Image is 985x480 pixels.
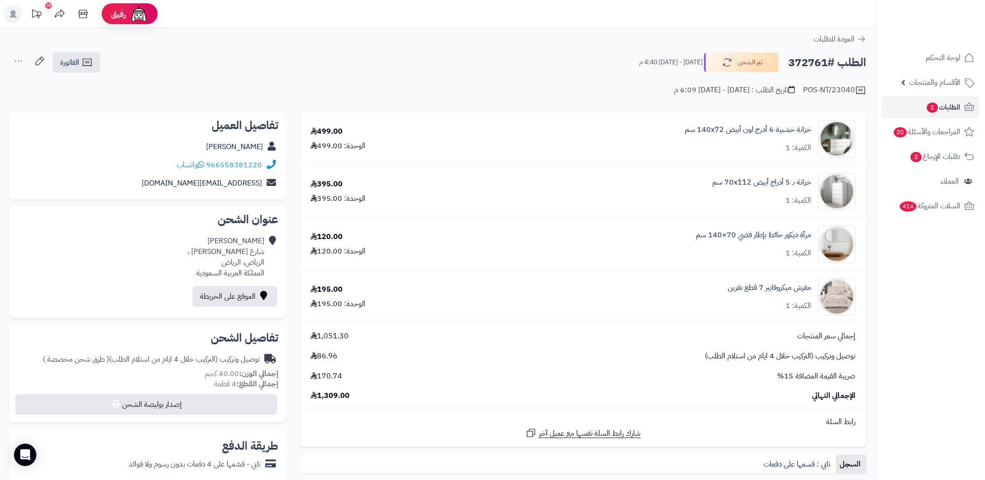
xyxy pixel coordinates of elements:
h2: الطلب #372761 [788,53,866,72]
div: تاريخ الطلب : [DATE] - [DATE] 6:09 م [674,85,795,96]
div: 499.00 [310,126,343,137]
strong: إجمالي القطع: [236,378,278,390]
a: العودة للطلبات [813,34,866,45]
span: 20 [894,127,907,137]
small: [DATE] - [DATE] 4:40 م [639,58,703,67]
div: الكمية: 1 [785,143,811,153]
a: [EMAIL_ADDRESS][DOMAIN_NAME] [142,178,262,189]
div: الكمية: 1 [785,195,811,206]
span: العملاء [941,175,959,188]
h2: عنوان الشحن [17,214,278,225]
img: 1747726680-1724661648237-1702540482953-8486464545656-90x90.jpg [819,173,855,210]
a: الموقع على الخريطة [193,286,277,307]
div: الوحدة: 195.00 [310,299,365,309]
div: 195.00 [310,284,343,295]
span: 2 [910,152,922,162]
button: تم الشحن [704,53,778,72]
span: رفيق [111,8,126,20]
a: واتساب [177,159,204,171]
a: السجل [836,455,866,473]
img: 1753786058-1-90x90.jpg [819,226,855,263]
a: السلات المتروكة414 [882,195,979,217]
a: خزانة بـ 5 أدراج أبيض ‎70x112 سم‏ [712,177,811,188]
a: العملاء [882,170,979,192]
h2: تفاصيل الشحن [17,332,278,343]
div: الكمية: 1 [785,248,811,259]
button: إصدار بوليصة الشحن [15,394,277,415]
small: 40.00 كجم [205,368,278,379]
a: طلبات الإرجاع2 [882,145,979,168]
span: الأقسام والمنتجات [909,76,960,89]
img: logo-2.png [922,24,976,43]
a: 966558381220 [206,159,262,171]
span: الإجمالي النهائي [812,391,855,401]
span: إجمالي سعر المنتجات [797,331,855,342]
img: ai-face.png [130,5,148,23]
a: المراجعات والأسئلة20 [882,121,979,143]
span: الفاتورة [60,57,79,68]
span: شارك رابط السلة نفسها مع عميل آخر [539,428,641,439]
span: ضريبة القيمة المضافة 15% [777,371,855,382]
span: 86.96 [310,351,338,362]
span: 1 [927,103,938,113]
a: خزانة خشبية 6 أدرج لون أبيض 140x72 سم [685,124,811,135]
h2: تفاصيل العميل [17,120,278,131]
span: السلات المتروكة [899,199,960,213]
div: الكمية: 1 [785,301,811,311]
small: 4 قطعة [214,378,278,390]
div: رابط السلة [303,417,862,427]
a: الطلبات1 [882,96,979,118]
div: Open Intercom Messenger [14,444,36,466]
span: طلبات الإرجاع [909,150,960,163]
div: الوحدة: 395.00 [310,193,365,204]
div: 395.00 [310,179,343,190]
a: مفرش ميكروفايبر 7 قطع نفرين [728,282,811,293]
a: لوحة التحكم [882,47,979,69]
div: [PERSON_NAME] شارع [PERSON_NAME] ، الرياض، الرياض المملكة العربية السعودية [187,236,264,278]
span: الطلبات [926,101,960,114]
div: توصيل وتركيب (التركيب خلال 4 ايام من استلام الطلب) [43,354,260,365]
div: تابي - قسّمها على 4 دفعات بدون رسوم ولا فوائد [129,459,261,470]
span: 1,051.30 [310,331,349,342]
a: الفاتورة [53,52,100,73]
span: 1,309.00 [310,391,350,401]
div: 120.00 [310,232,343,242]
span: ( طرق شحن مخصصة ) [43,354,109,365]
span: 414 [900,201,916,212]
div: الوحدة: 120.00 [310,246,365,257]
span: المراجعات والأسئلة [893,125,960,138]
a: تابي : قسمها على دفعات [760,455,836,473]
strong: إجمالي الوزن: [239,368,278,379]
a: تحديثات المنصة [25,5,48,26]
span: توصيل وتركيب (التركيب خلال 4 ايام من استلام الطلب) [705,351,855,362]
span: 170.74 [310,371,342,382]
h2: طريقة الدفع [222,440,278,452]
div: POS-NT/23040 [803,85,866,96]
span: لوحة التحكم [926,51,960,64]
img: 1746709299-1702541934053-68567865785768-1000x1000-90x90.jpg [819,120,855,158]
a: [PERSON_NAME] [206,141,263,152]
img: 1754396114-1-90x90.jpg [819,278,855,315]
div: 10 [45,2,52,9]
a: مرآة ديكور حائط بإطار فضي 70×140 سم [696,230,811,240]
div: الوحدة: 499.00 [310,141,365,151]
span: العودة للطلبات [813,34,854,45]
a: شارك رابط السلة نفسها مع عميل آخر [525,427,641,439]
